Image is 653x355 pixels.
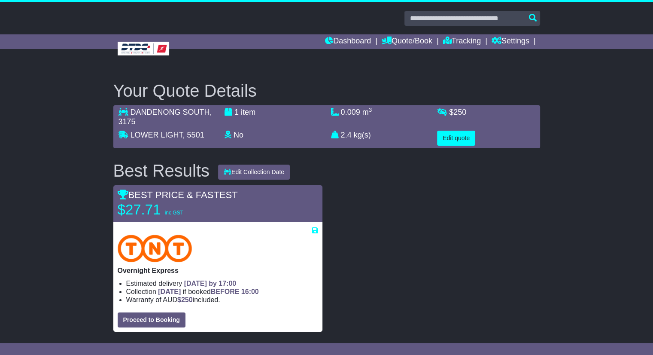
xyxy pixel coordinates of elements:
div: Best Results [109,161,214,180]
span: 250 [181,296,193,303]
button: Edit Collection Date [218,165,290,180]
span: [DATE] by 17:00 [184,280,237,287]
span: $ [177,296,193,303]
span: if booked [158,288,258,295]
li: Warranty of AUD included. [126,296,318,304]
span: 0.009 [341,108,360,116]
span: No [234,131,243,139]
span: 1 [234,108,239,116]
p: Overnight Express [118,266,318,275]
li: Estimated delivery [126,279,318,288]
span: , 5501 [183,131,204,139]
span: inc GST [165,210,183,216]
span: 16:00 [241,288,259,295]
span: DANDENONG SOUTH [131,108,210,116]
p: $27.71 [118,201,225,218]
a: Dashboard [325,34,371,49]
button: Edit quote [437,131,475,146]
a: Quote/Book [382,34,432,49]
span: LOWER LIGHT [131,131,183,139]
h2: Your Quote Details [113,81,540,100]
img: TNT Domestic: Overnight Express [118,235,192,262]
span: $ [449,108,466,116]
span: BEFORE [211,288,240,295]
button: Proceed to Booking [118,312,185,327]
span: item [241,108,255,116]
span: 2.4 [341,131,352,139]
a: Tracking [443,34,481,49]
li: Collection [126,288,318,296]
span: [DATE] [158,288,181,295]
a: Settings [492,34,529,49]
sup: 3 [369,107,372,113]
span: BEST PRICE & FASTEST [118,190,238,200]
span: kg(s) [354,131,371,139]
span: m [362,108,372,116]
span: 250 [453,108,466,116]
span: , 3175 [118,108,212,126]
